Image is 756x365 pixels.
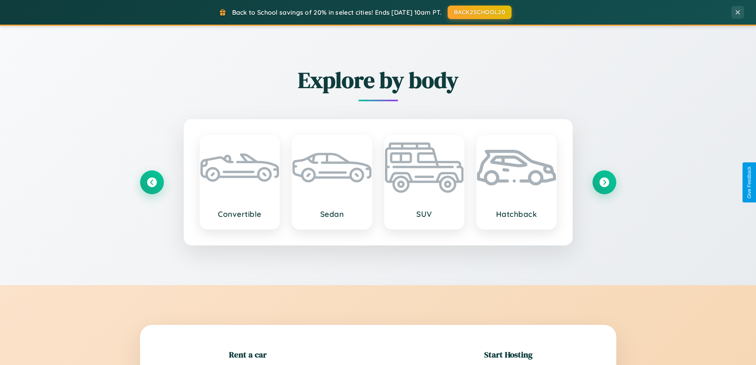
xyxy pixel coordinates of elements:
h3: Sedan [300,209,364,219]
h3: SUV [393,209,456,219]
h3: Convertible [208,209,271,219]
h2: Explore by body [140,65,616,95]
h3: Hatchback [485,209,548,219]
h2: Start Hosting [484,349,533,360]
div: Give Feedback [746,166,752,199]
h2: Rent a car [229,349,267,360]
span: Back to School savings of 20% in select cities! Ends [DATE] 10am PT. [232,8,442,16]
button: BACK2SCHOOL20 [448,6,512,19]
